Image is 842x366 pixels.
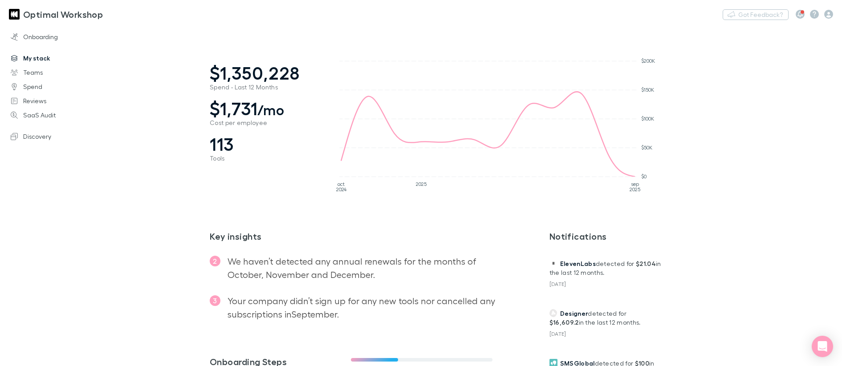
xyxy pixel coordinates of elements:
a: Designer [549,310,588,317]
tspan: 2025 [630,186,640,192]
tspan: 2024 [336,186,346,192]
a: SaaS Audit [2,108,120,122]
span: We haven’t detected any annual renewals for the months of October, November and December . [228,256,476,280]
a: Spend [2,80,120,94]
span: $1,350,228 [210,62,321,84]
strong: $16,609.2 [549,318,579,326]
a: ElevenLabs [549,260,596,267]
span: $1,731 [210,98,321,119]
div: Open Intercom Messenger [812,336,833,357]
tspan: $200K [641,58,655,64]
span: 113 [210,133,321,155]
a: Discovery [2,129,120,144]
a: Optimal Workshop [4,4,108,25]
tspan: $50K [641,145,653,150]
tspan: 2025 [416,181,427,187]
a: Teams [2,65,120,80]
h3: Notifications [549,231,662,241]
h3: Optimal Workshop [23,9,103,20]
a: Onboarding [2,30,120,44]
img: ElevenLabs's Logo [549,259,557,267]
span: Designer [560,310,588,317]
span: Your company didn’t sign up for any new tools nor cancelled any subscriptions in September . [228,295,495,319]
strong: $21.04 [636,260,656,267]
a: Reviews [2,94,120,108]
tspan: oct [338,181,345,187]
div: [DATE] [549,327,662,338]
p: detected for in the last 12 months. [549,259,662,277]
img: Designer's Logo [549,309,557,317]
span: Tools [210,155,321,162]
span: 2 [210,256,220,266]
span: Spend - Last 12 Months [210,84,321,91]
span: /mo [257,101,285,118]
div: [DATE] [549,277,662,288]
span: 3 [210,295,220,306]
button: Got Feedback? [723,9,789,20]
h2: Key insights [210,231,507,241]
a: My stack [2,51,120,65]
span: ElevenLabs [560,260,596,267]
tspan: $0 [641,173,647,179]
tspan: $100K [641,116,655,121]
span: Cost per employee [210,119,321,126]
p: detected for in the last 12 months. [549,309,662,327]
tspan: sep [630,181,639,187]
tspan: $150K [641,87,655,93]
img: Optimal Workshop's Logo [9,9,20,20]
